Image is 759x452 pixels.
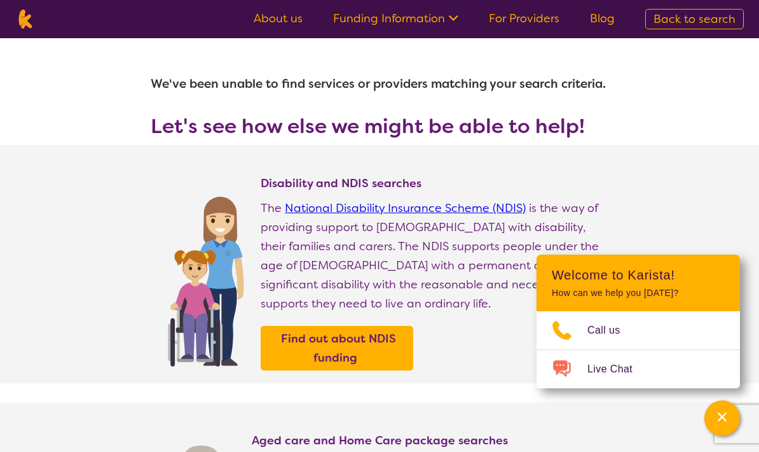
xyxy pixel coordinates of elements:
[261,176,608,191] h4: Disability and NDIS searches
[333,11,458,26] a: Funding Information
[254,11,303,26] a: About us
[163,188,248,367] img: Find NDIS and Disability services and providers
[261,199,608,313] p: The is the way of providing support to [DEMOGRAPHIC_DATA] with disability, their families and car...
[252,433,608,448] h4: Aged care and Home Care package searches
[537,255,740,388] div: Channel Menu
[15,10,35,29] img: Karista logo
[587,321,636,340] span: Call us
[653,11,735,27] span: Back to search
[552,288,725,299] p: How can we help you [DATE]?
[590,11,615,26] a: Blog
[151,69,608,99] h1: We've been unable to find services or providers matching your search criteria.
[489,11,559,26] a: For Providers
[537,311,740,388] ul: Choose channel
[587,360,648,379] span: Live Chat
[285,201,526,216] a: National Disability Insurance Scheme (NDIS)
[645,9,744,29] a: Back to search
[151,115,608,138] h3: Let's see how else we might be able to help!
[281,331,396,365] b: Find out about NDIS funding
[264,329,410,367] a: Find out about NDIS funding
[704,400,740,436] button: Channel Menu
[552,267,725,283] h2: Welcome to Karista!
